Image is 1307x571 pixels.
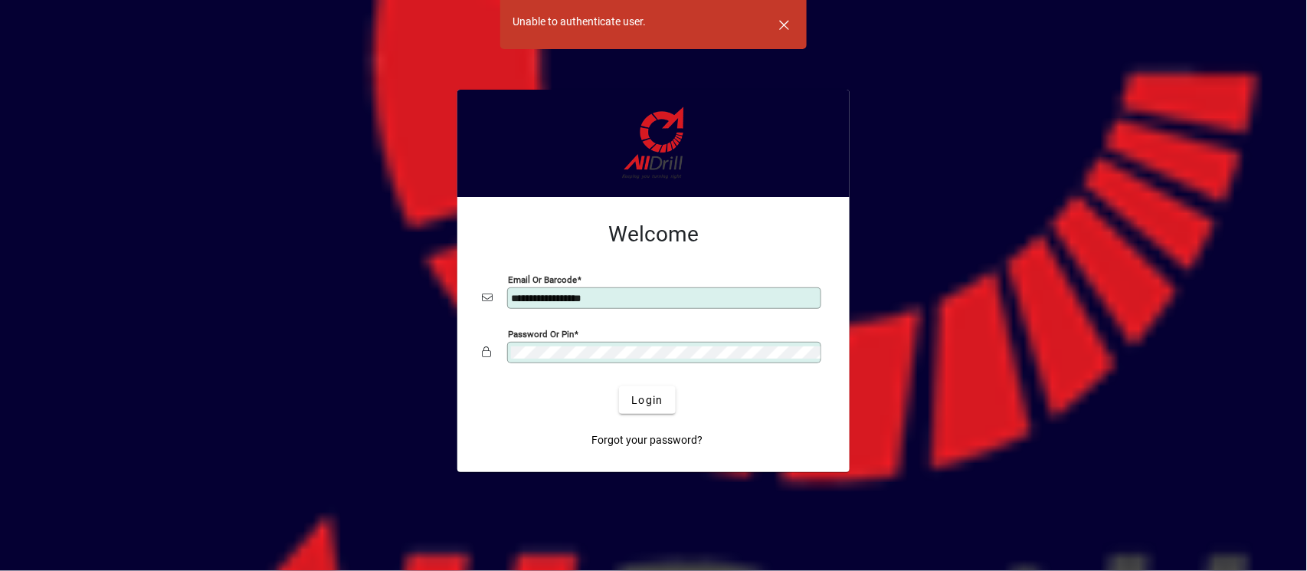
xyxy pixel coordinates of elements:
[482,222,825,248] h2: Welcome
[631,392,663,409] span: Login
[508,274,577,285] mat-label: Email or Barcode
[619,386,675,414] button: Login
[766,6,803,43] button: Dismiss
[592,432,703,448] span: Forgot your password?
[508,329,574,340] mat-label: Password or Pin
[513,14,646,30] div: Unable to authenticate user.
[586,426,709,454] a: Forgot your password?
